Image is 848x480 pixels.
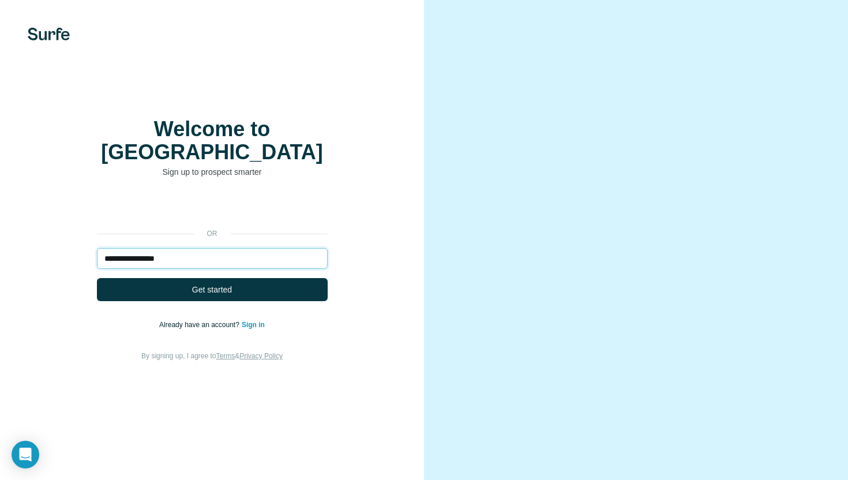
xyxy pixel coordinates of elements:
a: Terms [216,352,235,360]
p: Sign up to prospect smarter [97,166,328,178]
a: Sign in [242,321,265,329]
span: By signing up, I agree to & [141,352,283,360]
p: or [194,228,231,239]
h1: Welcome to [GEOGRAPHIC_DATA] [97,118,328,164]
a: Privacy Policy [239,352,283,360]
div: Open Intercom Messenger [12,441,39,468]
button: Get started [97,278,328,301]
span: Get started [192,284,232,295]
img: Surfe's logo [28,28,70,40]
span: Already have an account? [159,321,242,329]
iframe: Sign in with Google Button [91,195,333,220]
